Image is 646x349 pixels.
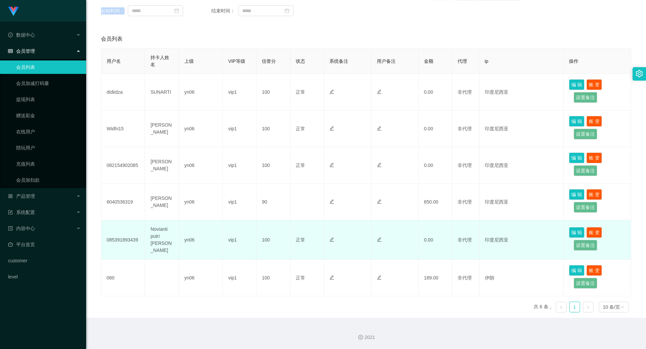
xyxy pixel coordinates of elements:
[296,58,305,64] span: 状态
[223,74,256,111] td: vip1
[458,126,472,131] span: 非代理
[586,265,602,276] button: 账 变
[583,302,594,312] li: 下一页
[569,265,584,276] button: 编 辑
[586,305,590,309] i: 图标: right
[377,237,382,242] i: 图标: edit
[636,70,643,77] i: 图标: setting
[485,58,489,64] span: ip
[419,184,452,220] td: 650.00
[256,260,290,296] td: 100
[296,89,305,95] span: 正常
[377,275,382,280] i: 图标: edit
[8,238,81,251] a: 图标: dashboard平台首页
[479,184,564,220] td: 印度尼西亚
[556,302,567,312] li: 上一页
[586,79,602,90] button: 账 变
[16,157,81,171] a: 充值列表
[16,77,81,90] a: 会员加减打码量
[16,141,81,155] a: 陪玩用户
[377,126,382,131] i: 图标: edit
[419,220,452,260] td: 0.00
[329,126,334,131] i: 图标: edit
[179,260,223,296] td: yn06
[211,7,238,14] span: 结束时间：
[223,220,256,260] td: vip1
[8,32,35,38] span: 数据中心
[223,184,256,220] td: vip1
[479,147,564,184] td: 印度尼西亚
[16,173,81,187] a: 会员加扣款
[101,111,145,147] td: Widhi15
[569,302,580,312] li: 1
[569,227,584,238] button: 编 辑
[8,33,13,37] i: 图标: check-circle-o
[101,220,145,260] td: 085391893439
[16,60,81,74] a: 会员列表
[16,109,81,122] a: 赠送彩金
[603,302,620,312] div: 10 条/页
[174,8,179,13] i: 图标: calendar
[377,199,382,204] i: 图标: edit
[296,237,305,243] span: 正常
[256,147,290,184] td: 100
[377,163,382,167] i: 图标: edit
[479,111,564,147] td: 印度尼西亚
[458,163,472,168] span: 非代理
[424,58,433,64] span: 金额
[179,74,223,111] td: yn06
[586,189,602,200] button: 账 变
[150,55,169,67] span: 持卡人姓名
[145,147,179,184] td: [PERSON_NAME]
[16,125,81,138] a: 在线用户
[569,58,578,64] span: 操作
[8,49,13,53] i: 图标: table
[458,199,472,205] span: 非代理
[569,152,584,163] button: 编 辑
[458,89,472,95] span: 非代理
[419,260,452,296] td: 189.00
[458,275,472,280] span: 非代理
[569,189,584,200] button: 编 辑
[329,199,334,204] i: 图标: edit
[586,152,602,163] button: 账 变
[101,7,128,14] span: 起始时间：
[92,334,641,341] div: 2021
[101,147,145,184] td: 082154902085
[586,227,602,238] button: 账 变
[223,111,256,147] td: vip1
[377,89,382,94] i: 图标: edit
[256,220,290,260] td: 100
[569,79,584,90] button: 编 辑
[296,126,305,131] span: 正常
[101,35,122,43] span: 会员列表
[574,92,597,103] button: 设置备注
[228,58,245,64] span: VIP等级
[329,237,334,242] i: 图标: edit
[145,74,179,111] td: SUNARTI
[179,147,223,184] td: yn06
[419,111,452,147] td: 0.00
[8,194,13,199] i: 图标: appstore-o
[8,7,19,16] img: logo.9652507e.png
[329,275,334,280] i: 图标: edit
[285,8,289,13] i: 图标: calendar
[419,147,452,184] td: 0.00
[101,74,145,111] td: didiidza
[179,184,223,220] td: yn06
[329,89,334,94] i: 图标: edit
[179,111,223,147] td: yn06
[479,74,564,111] td: 印度尼西亚
[419,74,452,111] td: 0.00
[458,237,472,243] span: 非代理
[358,335,363,340] i: 图标: copyright
[179,220,223,260] td: yn06
[586,116,602,127] button: 账 变
[107,58,121,64] span: 用户名
[256,111,290,147] td: 100
[296,275,305,280] span: 正常
[101,184,145,220] td: 6040536319
[262,58,276,64] span: 信誉分
[574,278,597,289] button: 设置备注
[145,184,179,220] td: [PERSON_NAME]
